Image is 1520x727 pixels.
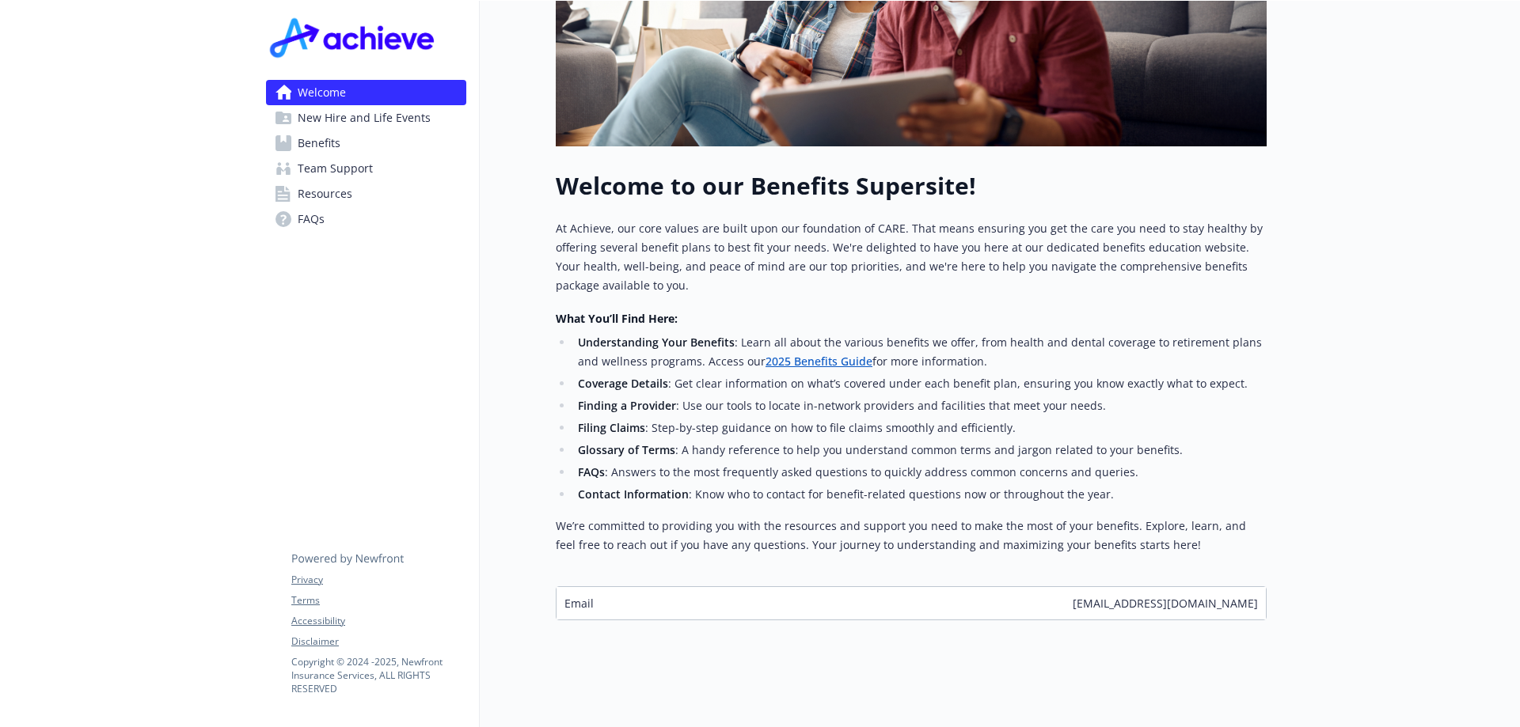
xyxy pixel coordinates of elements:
[266,156,466,181] a: Team Support
[298,80,346,105] span: Welcome
[573,485,1267,504] li: : Know who to contact for benefit-related questions now or throughout the year.
[573,374,1267,393] li: : Get clear information on what’s covered under each benefit plan, ensuring you know exactly what...
[573,463,1267,482] li: : Answers to the most frequently asked questions to quickly address common concerns and queries.
[291,573,465,587] a: Privacy
[578,398,676,413] strong: Finding a Provider
[573,418,1267,437] li: : Step-by-step guidance on how to file claims smoothly and efficiently.
[766,354,872,369] a: 2025 Benefits Guide
[298,206,325,232] span: FAQs
[556,517,1267,555] p: We’re committed to providing you with the resources and support you need to make the most of your...
[298,156,373,181] span: Team Support
[573,441,1267,460] li: : A handy reference to help you understand common terms and jargon related to your benefits.
[1073,595,1258,612] span: [EMAIL_ADDRESS][DOMAIN_NAME]
[573,396,1267,415] li: : Use our tools to locate in-network providers and facilities that meet your needs.
[291,634,465,649] a: Disclaimer
[298,131,340,156] span: Benefits
[298,181,352,206] span: Resources
[291,593,465,608] a: Terms
[298,105,431,131] span: New Hire and Life Events
[266,131,466,156] a: Benefits
[266,80,466,105] a: Welcome
[564,595,594,612] span: Email
[578,376,668,391] strong: Coverage Details
[266,206,466,232] a: FAQs
[266,181,466,206] a: Resources
[291,614,465,628] a: Accessibility
[556,219,1267,295] p: At Achieve, our core values are built upon our foundation of CARE. That means ensuring you get th...
[556,172,1267,200] h1: Welcome to our Benefits Supersite!
[578,420,645,435] strong: Filing Claims
[266,105,466,131] a: New Hire and Life Events
[556,311,678,326] strong: What You’ll Find Here:
[578,335,735,350] strong: Understanding Your Benefits
[578,442,675,457] strong: Glossary of Terms
[578,464,605,479] strong: FAQs
[573,333,1267,371] li: : Learn all about the various benefits we offer, from health and dental coverage to retirement pl...
[291,655,465,695] p: Copyright © 2024 - 2025 , Newfront Insurance Services, ALL RIGHTS RESERVED
[578,487,689,502] strong: Contact Information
